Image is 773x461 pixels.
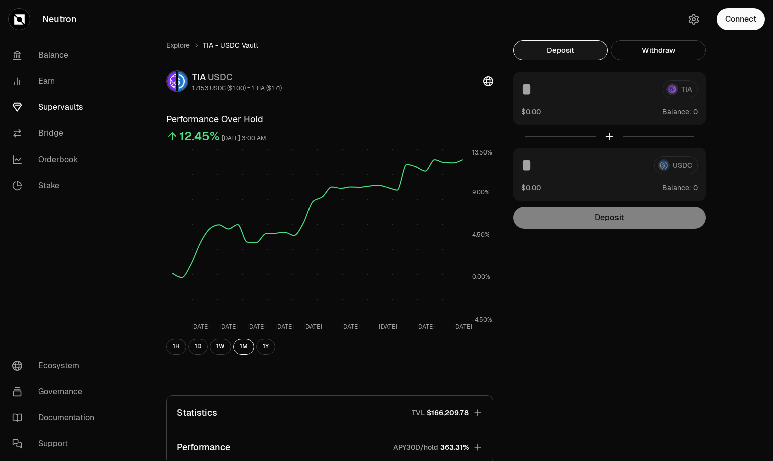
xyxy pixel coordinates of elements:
[440,442,469,452] span: 363.31%
[662,107,691,117] span: Balance:
[166,339,186,355] button: 1H
[4,94,108,120] a: Supervaults
[166,40,190,50] a: Explore
[453,323,472,331] tspan: [DATE]
[472,231,489,239] tspan: 4.50%
[222,133,266,144] div: [DATE] 3:00 AM
[378,323,397,331] tspan: [DATE]
[166,112,493,126] h3: Performance Over Hold
[191,323,209,331] tspan: [DATE]
[188,339,208,355] button: 1D
[472,188,489,196] tspan: 9.00%
[513,40,608,60] button: Deposit
[472,273,490,281] tspan: 0.00%
[219,323,237,331] tspan: [DATE]
[393,442,438,452] p: APY30D/hold
[233,339,254,355] button: 1M
[177,406,217,420] p: Statistics
[341,323,359,331] tspan: [DATE]
[4,379,108,405] a: Governance
[4,431,108,457] a: Support
[247,323,265,331] tspan: [DATE]
[167,396,493,430] button: StatisticsTVL$166,209.78
[427,408,469,418] span: $166,209.78
[472,148,492,157] tspan: 13.50%
[192,70,282,84] div: TIA
[210,339,231,355] button: 1W
[203,40,258,50] span: TIA - USDC Vault
[178,71,187,91] img: USDC Logo
[4,120,108,146] a: Bridge
[303,323,322,331] tspan: [DATE]
[412,408,425,418] p: TVL
[4,42,108,68] a: Balance
[416,323,434,331] tspan: [DATE]
[166,40,493,50] nav: breadcrumb
[179,128,220,144] div: 12.45%
[4,146,108,173] a: Orderbook
[662,183,691,193] span: Balance:
[177,440,230,454] p: Performance
[275,323,294,331] tspan: [DATE]
[167,71,176,91] img: TIA Logo
[472,316,492,324] tspan: -4.50%
[4,405,108,431] a: Documentation
[4,353,108,379] a: Ecosystem
[717,8,765,30] button: Connect
[4,173,108,199] a: Stake
[256,339,275,355] button: 1Y
[208,71,233,83] span: USDC
[521,106,541,117] button: $0.00
[521,182,541,193] button: $0.00
[4,68,108,94] a: Earn
[611,40,706,60] button: Withdraw
[192,84,282,92] div: 1.7153 USDC ($1.00) = 1 TIA ($1.71)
